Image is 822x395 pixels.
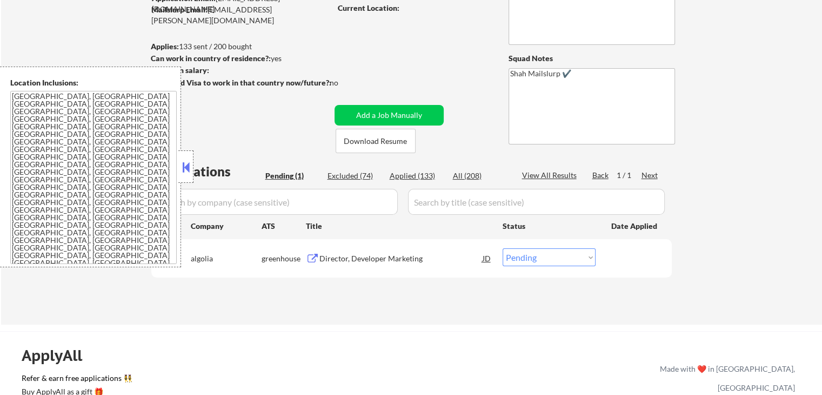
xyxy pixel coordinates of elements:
[155,165,262,178] div: Applications
[155,189,398,215] input: Search by company (case sensitive)
[151,53,328,64] div: yes
[328,170,382,181] div: Excluded (74)
[335,105,444,126] button: Add a Job Manually
[522,170,580,181] div: View All Results
[408,189,665,215] input: Search by title (case sensitive)
[262,221,306,232] div: ATS
[319,253,483,264] div: Director, Developer Marketing
[330,77,360,88] div: no
[191,253,262,264] div: algolia
[151,54,271,63] strong: Can work in country of residence?:
[265,170,319,181] div: Pending (1)
[151,5,208,14] strong: Mailslurp Email:
[509,53,675,64] div: Squad Notes
[191,221,262,232] div: Company
[453,170,507,181] div: All (208)
[151,78,331,87] strong: Will need Visa to work in that country now/future?:
[151,65,209,75] strong: Minimum salary:
[22,374,434,386] a: Refer & earn free applications 👯‍♀️
[306,221,492,232] div: Title
[592,170,610,181] div: Back
[611,221,659,232] div: Date Applied
[390,170,444,181] div: Applied (133)
[482,248,492,268] div: JD
[617,170,641,181] div: 1 / 1
[10,77,177,88] div: Location Inclusions:
[22,346,95,365] div: ApplyAll
[336,129,416,153] button: Download Resume
[338,3,399,12] strong: Current Location:
[503,216,596,235] div: Status
[151,42,179,51] strong: Applies:
[262,253,306,264] div: greenhouse
[151,4,331,25] div: [EMAIL_ADDRESS][PERSON_NAME][DOMAIN_NAME]
[151,41,331,52] div: 133 sent / 200 bought
[641,170,659,181] div: Next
